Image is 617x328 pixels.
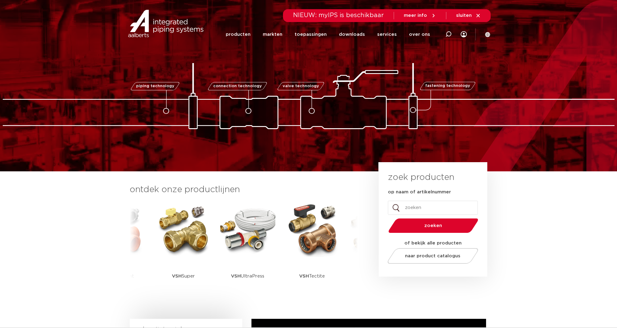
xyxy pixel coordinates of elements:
a: toepassingen [295,23,327,46]
strong: VSH [299,274,309,278]
nav: Menu [226,23,430,46]
input: zoeken [388,201,478,215]
span: connection technology [213,84,262,88]
span: zoeken [404,223,463,228]
a: services [377,23,397,46]
a: VSHSuper [156,202,211,295]
a: VSHTectite [284,202,340,295]
p: UltraPress [231,257,264,295]
a: over ons [409,23,430,46]
label: op naam of artikelnummer [388,189,451,195]
a: producten [226,23,251,46]
a: meer info [404,13,436,18]
a: VSHUltraPress [220,202,275,295]
a: markten [263,23,282,46]
span: meer info [404,13,427,18]
h3: ontdek onze productlijnen [130,184,358,196]
span: valve technology [283,84,319,88]
span: piping technology [136,84,174,88]
strong: VSH [231,274,241,278]
button: zoeken [386,218,481,233]
span: NIEUW: myIPS is beschikbaar [293,12,384,18]
p: Super [172,257,195,295]
a: naar product catalogus [386,248,480,264]
span: sluiten [456,13,472,18]
h3: zoek producten [388,171,454,184]
span: fastening technology [425,84,470,88]
span: naar product catalogus [405,254,460,258]
a: sluiten [456,13,481,18]
strong: VSH [172,274,182,278]
p: Tectite [299,257,325,295]
strong: of bekijk alle producten [404,241,462,245]
a: downloads [339,23,365,46]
